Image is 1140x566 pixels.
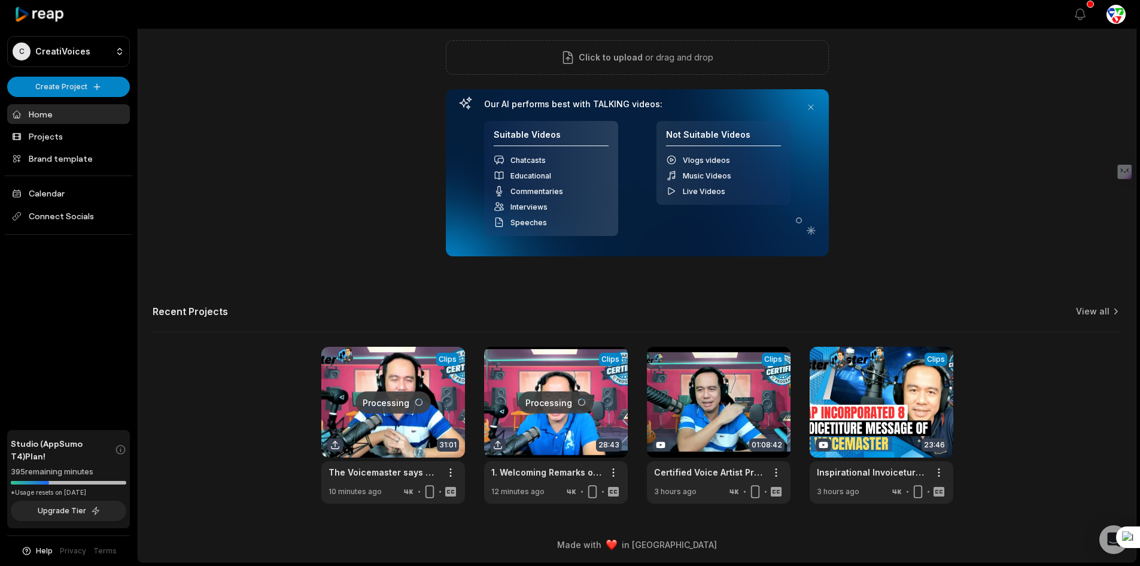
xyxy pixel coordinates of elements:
[494,129,609,147] h4: Suitable Videos
[683,187,725,196] span: Live Videos
[1099,525,1128,554] div: Open Intercom Messenger
[21,546,53,556] button: Help
[7,183,130,203] a: Calendar
[579,50,643,65] span: Click to upload
[606,540,617,550] img: heart emoji
[11,501,126,521] button: Upgrade Tier
[510,187,563,196] span: Commentaries
[13,43,31,60] div: C
[683,156,730,165] span: Vlogs videos
[7,104,130,124] a: Home
[1076,305,1109,317] a: View all
[153,305,228,317] h2: Recent Projects
[329,466,439,479] a: The Voicemaster says Goodbye to CVAP
[654,466,764,479] a: Certified Voice Artist Program Batch 9 Week 1
[510,171,551,180] span: Educational
[35,46,90,57] p: CreatiVoices
[643,50,713,65] p: or drag and drop
[510,202,548,211] span: Interviews
[149,538,1125,551] div: Made with in [GEOGRAPHIC_DATA]
[60,546,86,556] a: Privacy
[510,218,547,227] span: Speeches
[11,466,126,478] div: 395 remaining minutes
[484,99,791,110] h3: Our AI performs best with TALKING videos:
[36,546,53,556] span: Help
[7,77,130,97] button: Create Project
[7,126,130,146] a: Projects
[510,156,546,165] span: Chatcasts
[93,546,117,556] a: Terms
[7,149,130,168] a: Brand template
[11,437,115,462] span: Studio (AppSumo T4) Plan!
[683,171,731,180] span: Music Videos
[666,129,781,147] h4: Not Suitable Videos
[7,205,130,227] span: Connect Socials
[817,466,927,479] a: Inspirational Invoiceture: The VoiceMaster's Message to CVAP Batch 8
[11,488,126,497] div: *Usage resets on [DATE]
[491,466,601,479] a: 1. Welcoming Remarks of the VoiceMaster for the Certified Voice Artist Program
